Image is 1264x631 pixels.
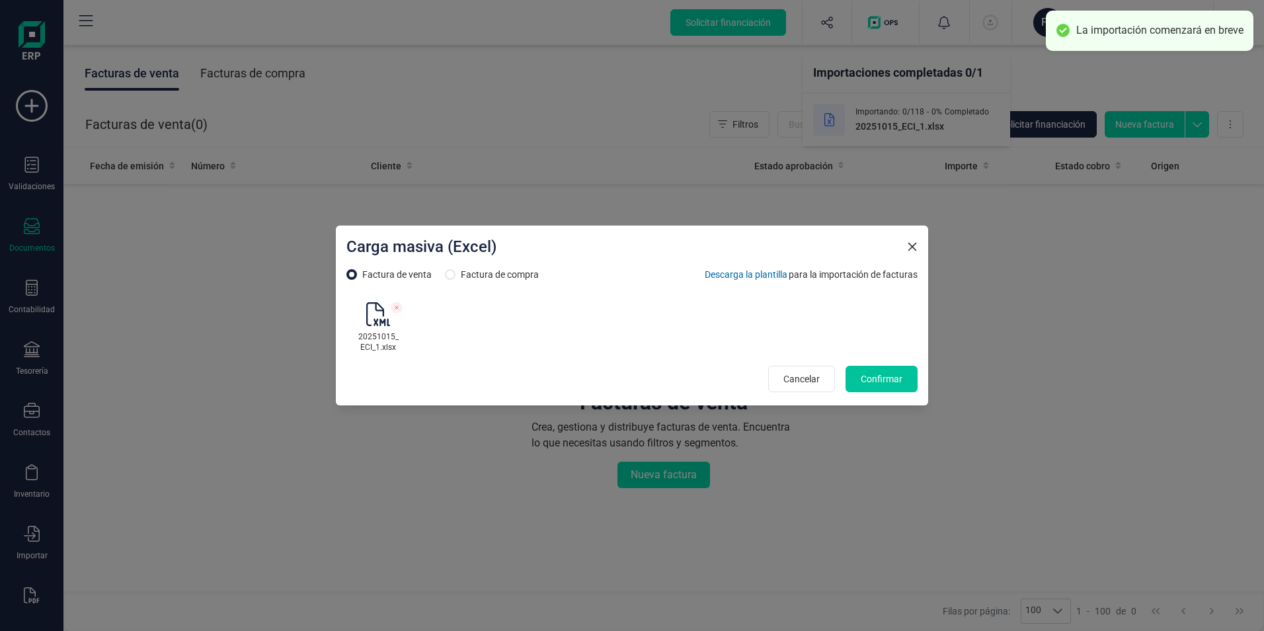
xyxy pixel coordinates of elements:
[362,268,432,281] span: Factura de venta
[705,268,787,281] span: Descarga la plantilla
[846,366,918,392] button: Confirmar
[907,241,918,252] button: Close
[783,372,820,386] span: Cancelar
[768,366,835,392] button: Cancelar
[346,236,496,257] div: Carga masiva (Excel)
[861,372,902,386] span: Confirmar
[357,331,399,353] span: 20251015_ECI_1.xlsx
[1076,24,1244,38] div: La importación comenzará en breve
[461,268,539,281] span: Factura de compra
[705,263,918,286] div: para la importación de facturas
